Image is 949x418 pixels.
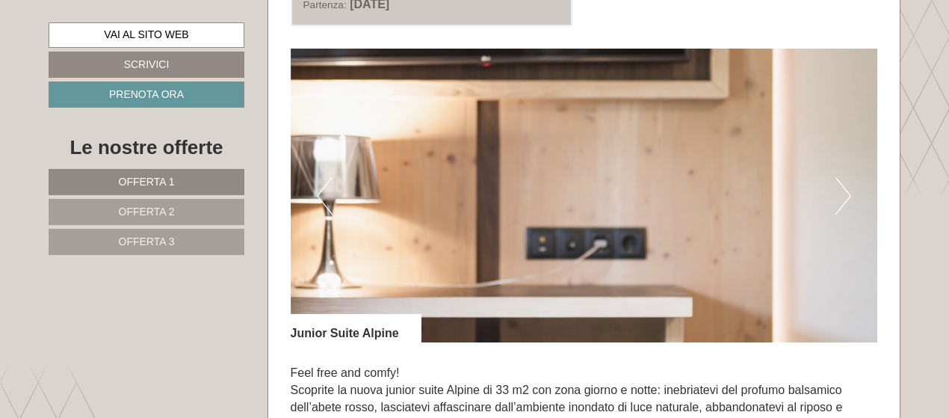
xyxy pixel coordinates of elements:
[119,206,175,218] span: Offerta 2
[317,177,333,215] button: Previous
[291,314,421,342] div: Junior Suite Alpine
[49,52,244,78] a: Scrivici
[119,236,175,248] span: Offerta 3
[49,82,244,108] a: Prenota ora
[119,176,175,188] span: Offerta 1
[291,49,878,342] img: image
[49,22,244,48] a: Vai al sito web
[835,177,851,215] button: Next
[49,134,244,162] div: Le nostre offerte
